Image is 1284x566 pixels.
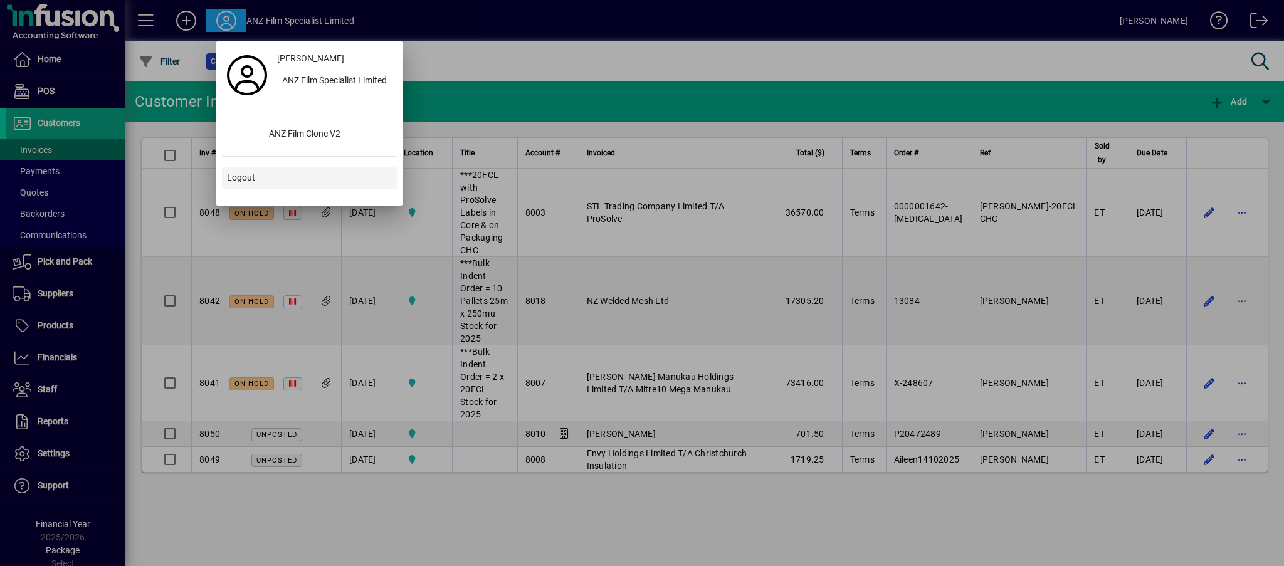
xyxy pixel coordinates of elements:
button: ANZ Film Specialist Limited [272,70,397,93]
div: ANZ Film Clone V2 [259,123,397,146]
a: Profile [222,64,272,86]
button: ANZ Film Clone V2 [222,123,397,146]
span: Logout [227,171,255,184]
a: [PERSON_NAME] [272,48,397,70]
button: Logout [222,167,397,189]
span: [PERSON_NAME] [277,52,344,65]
